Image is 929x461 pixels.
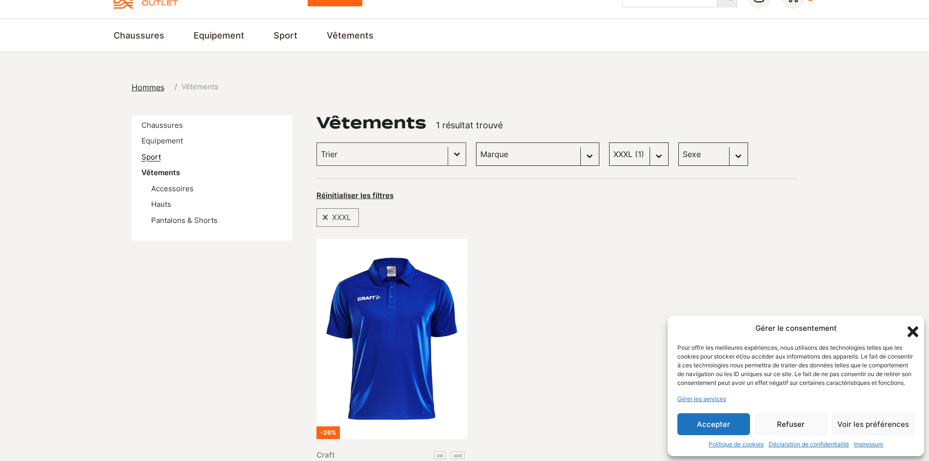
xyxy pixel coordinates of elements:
[677,343,913,387] div: Pour offrir les meilleures expériences, nous utilisons des technologies telles que les cookies po...
[832,413,914,435] button: Voir les préférences
[321,148,444,160] input: Trier
[194,29,244,42] a: Equipement
[677,413,750,435] button: Accepter
[114,29,164,42] a: Chaussures
[328,211,355,224] span: XXXL
[316,115,426,131] h1: Vêtements
[755,413,828,435] button: Refuser
[709,440,764,449] a: Politique de cookies
[151,216,217,225] a: Pantalons & Shorts
[677,395,726,403] a: Gérer les services
[141,136,183,145] a: Equipement
[755,323,837,334] div: Gérer le consentement
[316,208,359,227] div: XXXL
[327,29,374,42] a: Vêtements
[181,81,218,93] span: Vêtements
[854,440,883,449] a: Impressum
[769,440,849,449] a: Déclaration de confidentialité
[132,81,170,93] a: Hommes
[141,168,180,177] a: Vêtements
[274,29,297,42] a: Sport
[448,143,466,165] button: Basculer la liste
[132,82,164,92] span: Hommes
[141,152,161,161] a: Sport
[436,120,503,130] span: 1 résultat trouvé
[141,120,183,130] a: Chaussures
[316,191,394,200] button: Réinitialiser les filtres
[905,323,914,333] div: Fermer la boîte de dialogue
[151,184,194,193] a: Accessoires
[132,81,218,93] nav: breadcrumbs
[151,200,171,209] a: Hauts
